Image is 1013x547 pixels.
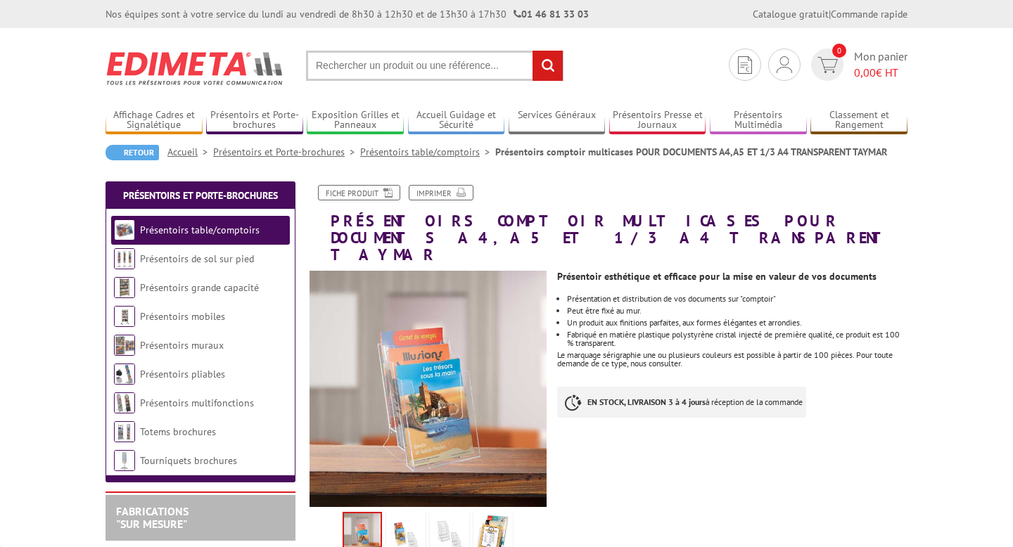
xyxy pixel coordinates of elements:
a: Retour [106,145,159,160]
a: Présentoirs multifonctions [140,397,254,409]
a: Totems brochures [140,425,216,438]
a: Commande rapide [831,8,907,20]
strong: 01 46 81 33 03 [514,8,589,20]
img: Présentoirs table/comptoirs [114,219,135,240]
a: devis rapide 0 Mon panier 0,00€ HT [808,49,907,81]
strong: Présentoir esthétique et efficace pour la mise en valeur de vos documents [557,270,877,283]
input: rechercher [533,51,563,81]
img: porte_brochures_comptoirs_multicases_a4_a5_1-3a4_taymar_477300_mise_en_situation.jpg [310,271,547,508]
span: € HT [854,65,907,81]
div: Nos équipes sont à votre service du lundi au vendredi de 8h30 à 12h30 et de 13h30 à 17h30 [106,7,589,21]
input: Rechercher un produit ou une référence... [306,51,563,81]
a: Tourniquets brochures [140,454,237,467]
a: Catalogue gratuit [753,8,829,20]
a: Présentoirs grande capacité [140,281,259,294]
a: Affichage Cadres et Signalétique [106,109,203,132]
span: Mon panier [854,49,907,81]
a: Présentoirs et Porte-brochures [123,189,278,202]
a: Accueil Guidage et Sécurité [408,109,505,132]
li: Peut être fixé au mur. [567,307,907,315]
li: Présentation et distribution de vos documents sur "comptoir" [567,295,907,303]
img: Présentoirs de sol sur pied [114,248,135,269]
a: Imprimer [409,185,473,200]
a: Accueil [167,146,213,158]
h1: Présentoirs comptoir multicases POUR DOCUMENTS A4,A5 ET 1/3 A4 TRANSPARENT TAYMAR [299,185,918,264]
li: Présentoirs comptoir multicases POUR DOCUMENTS A4,A5 ET 1/3 A4 TRANSPARENT TAYMAR [495,145,887,159]
a: Présentoirs et Porte-brochures [213,146,360,158]
img: devis rapide [738,56,752,74]
li: Un produit aux finitions parfaites, aux formes élégantes et arrondies. [567,318,907,327]
strong: EN STOCK, LIVRAISON 3 à 4 jours [587,397,706,407]
a: Services Généraux [509,109,606,132]
img: Présentoirs muraux [114,335,135,356]
a: Présentoirs muraux [140,339,224,352]
span: 0 [832,44,846,58]
a: Présentoirs table/comptoirs [140,224,260,236]
a: Classement et Rangement [810,109,907,132]
img: devis rapide [817,57,838,73]
a: Présentoirs Presse et Journaux [609,109,706,132]
img: Tourniquets brochures [114,450,135,471]
li: Fabriqué en matière plastique polystyrène cristal injecté de première qualité, ce produit est 100... [567,330,907,347]
img: Présentoirs pliables [114,363,135,385]
a: Présentoirs et Porte-brochures [206,109,303,132]
p: à réception de la commande [557,387,806,418]
img: devis rapide [777,56,792,73]
a: Présentoirs Multimédia [710,109,807,132]
img: Edimeta [106,42,285,94]
a: Exposition Grilles et Panneaux [307,109,404,132]
img: Totems brochures [114,421,135,442]
a: FABRICATIONS"Sur Mesure" [116,504,189,531]
a: Présentoirs de sol sur pied [140,252,254,265]
a: Présentoirs mobiles [140,310,225,323]
a: Fiche produit [318,185,400,200]
img: Présentoirs grande capacité [114,277,135,298]
a: Présentoirs pliables [140,368,225,380]
div: | [753,7,907,21]
span: 0,00 [854,65,876,79]
div: Le marquage sérigraphie une ou plusieurs couleurs est possible à partir de 100 pièces. Pour toute... [557,351,907,368]
img: Présentoirs multifonctions [114,392,135,413]
img: Présentoirs mobiles [114,306,135,327]
a: Présentoirs table/comptoirs [360,146,495,158]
